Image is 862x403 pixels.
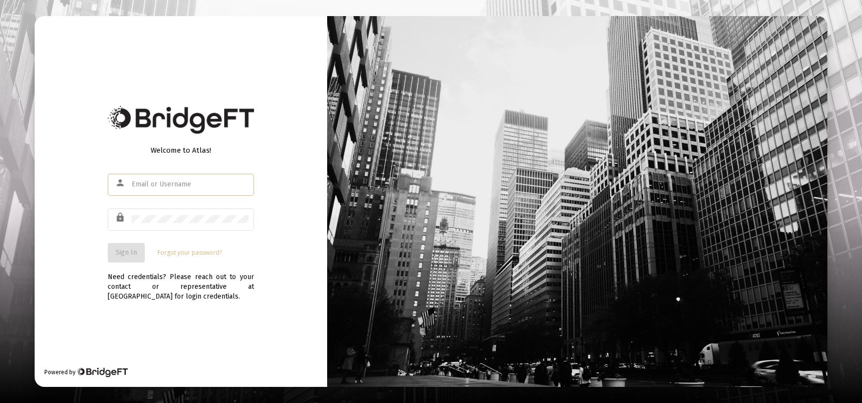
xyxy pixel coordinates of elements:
a: Forgot your password? [157,248,222,258]
img: Bridge Financial Technology Logo [108,106,254,134]
mat-icon: person [115,177,127,189]
div: Need credentials? Please reach out to your contact or representative at [GEOGRAPHIC_DATA] for log... [108,262,254,302]
div: Welcome to Atlas! [108,145,254,155]
button: Sign In [108,243,145,262]
mat-icon: lock [115,212,127,223]
img: Bridge Financial Technology Logo [77,367,128,377]
input: Email or Username [132,181,249,188]
div: Powered by [44,367,128,377]
span: Sign In [116,248,137,257]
